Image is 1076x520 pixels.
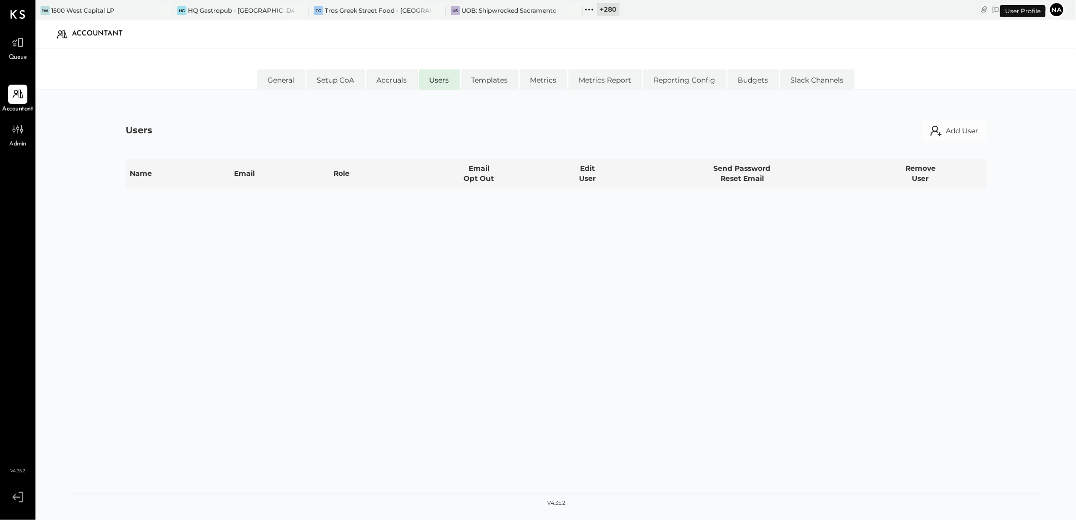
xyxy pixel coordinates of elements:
[568,69,642,90] li: Metrics Report
[597,3,620,16] div: + 280
[314,6,323,15] div: TG
[257,69,305,90] li: General
[9,53,27,62] span: Queue
[1000,5,1046,17] div: User Profile
[1049,2,1065,18] button: na
[188,6,294,15] div: HQ Gastropub - [GEOGRAPHIC_DATA]
[177,6,186,15] div: HG
[325,6,431,15] div: Tros Greek Street Food - [GEOGRAPHIC_DATA]
[462,6,557,15] div: UOB: Shipwrecked Sacramento
[126,124,152,137] div: Users
[520,69,567,90] li: Metrics
[643,69,726,90] li: Reporting Config
[979,4,989,15] div: copy link
[419,69,460,90] li: Users
[366,69,418,90] li: Accruals
[329,159,413,188] th: Role
[451,6,460,15] div: US
[461,69,519,90] li: Templates
[630,159,855,188] th: Send Password Reset Email
[1,120,35,149] a: Admin
[545,159,630,188] th: Edit User
[3,105,33,114] span: Accountant
[51,6,114,15] div: 1500 West Capital LP
[1,33,35,62] a: Queue
[855,159,987,188] th: Remove User
[72,26,133,42] div: Accountant
[41,6,50,15] div: 1W
[126,159,230,188] th: Name
[9,140,26,149] span: Admin
[230,159,329,188] th: Email
[547,499,565,507] div: v 4.35.2
[780,69,855,90] li: Slack Channels
[727,69,779,90] li: Budgets
[306,69,365,90] li: Setup CoA
[1,85,35,114] a: Accountant
[922,121,987,141] button: Add User
[413,159,545,188] th: Email Opt Out
[992,5,1046,14] div: [DATE]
